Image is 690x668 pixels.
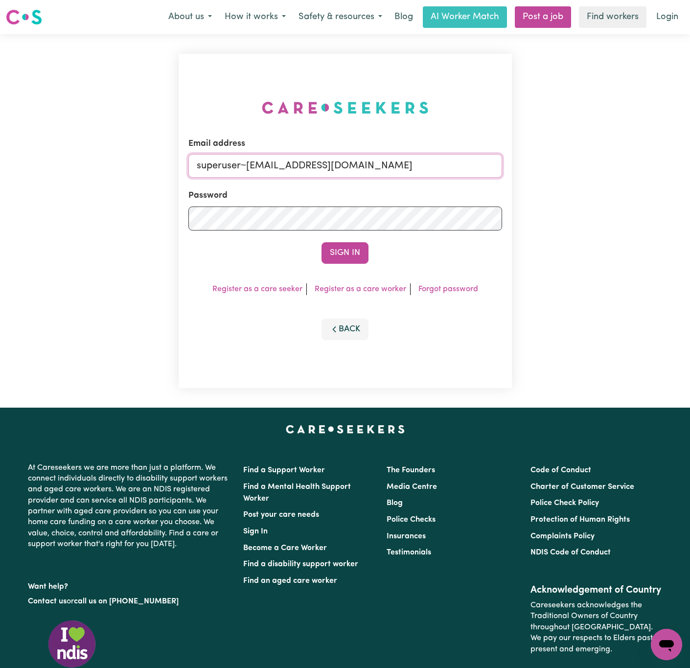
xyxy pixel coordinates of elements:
a: Find workers [579,6,646,28]
a: Find a disability support worker [243,560,358,568]
a: Police Check Policy [530,499,599,507]
a: The Founders [387,466,435,474]
a: AI Worker Match [423,6,507,28]
a: Insurances [387,532,426,540]
button: How it works [218,7,292,27]
p: Careseekers acknowledges the Traditional Owners of Country throughout [GEOGRAPHIC_DATA]. We pay o... [530,596,662,659]
a: Find a Support Worker [243,466,325,474]
button: Sign In [322,242,368,264]
a: call us on [PHONE_NUMBER] [74,598,179,605]
button: Back [322,319,368,340]
a: Post a job [515,6,571,28]
a: Careseekers logo [6,6,42,28]
a: Code of Conduct [530,466,591,474]
a: Blog [389,6,419,28]
a: Contact us [28,598,67,605]
a: Testimonials [387,549,431,556]
a: Register as a care seeker [212,285,302,293]
a: Sign In [243,528,268,535]
a: Protection of Human Rights [530,516,630,524]
label: Password [188,189,228,202]
p: or [28,592,231,611]
label: Email address [188,138,245,150]
a: Login [650,6,684,28]
a: Police Checks [387,516,436,524]
button: About us [162,7,218,27]
img: Careseekers logo [6,8,42,26]
a: Become a Care Worker [243,544,327,552]
a: Find an aged care worker [243,577,337,585]
p: Want help? [28,577,231,592]
h2: Acknowledgement of Country [530,584,662,596]
iframe: Button to launch messaging window [651,629,682,660]
a: Register as a care worker [315,285,406,293]
input: Email address [188,154,502,178]
a: Careseekers home page [286,425,405,433]
p: At Careseekers we are more than just a platform. We connect individuals directly to disability su... [28,459,231,554]
a: Complaints Policy [530,532,595,540]
a: Charter of Customer Service [530,483,634,491]
a: Post your care needs [243,511,319,519]
a: Blog [387,499,403,507]
button: Safety & resources [292,7,389,27]
a: Find a Mental Health Support Worker [243,483,351,503]
a: Media Centre [387,483,437,491]
a: NDIS Code of Conduct [530,549,611,556]
a: Forgot password [418,285,478,293]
